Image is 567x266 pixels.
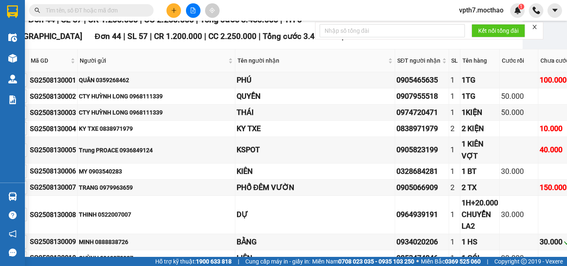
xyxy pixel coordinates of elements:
span: caret-down [551,7,559,14]
div: PHỐ ĐÊM VƯỜN [237,182,393,193]
div: 1 [450,209,459,220]
img: solution-icon [8,95,17,104]
span: copyright [521,259,527,264]
td: PHÚ [235,72,395,88]
td: QUYỀN [235,88,395,105]
div: KY TXE 0838971979 [79,124,234,133]
button: aim [205,3,220,18]
span: | [238,257,239,266]
div: 0907955518 [396,90,447,102]
strong: 1900 633 818 [196,258,232,265]
div: SG2508130006 [30,166,76,176]
img: icon-new-feature [514,7,521,14]
div: 1H+20.000 CHUYỂN LA2 [462,197,498,232]
span: Hỗ trợ kỹ thuật: [155,257,232,266]
img: warehouse-icon [8,192,17,201]
td: 0905465635 [395,72,449,88]
div: 0934020206 [396,236,447,248]
span: Mã GD [31,56,69,65]
strong: 0708 023 035 - 0935 103 250 [338,258,414,265]
span: CC 2.250.000 [208,32,257,41]
div: LIÊN [237,252,393,264]
div: KSPOT [237,144,393,156]
div: 0905823199 [396,144,447,156]
td: 0905066909 [395,180,449,196]
div: CTY HUỲNH LONG 0968111339 [79,108,234,117]
div: 0905066909 [396,182,447,193]
div: SG2508130009 [30,237,76,247]
span: close [532,24,538,30]
td: PHỐ ĐÊM VƯỜN [235,180,395,196]
td: SG2508130001 [29,72,78,88]
span: Đơn 44 [95,32,121,41]
div: Trung PROACE 0936849124 [79,146,234,155]
td: SG2508130008 [29,196,78,234]
span: vpth7.mocthao [452,5,510,15]
td: SG2508130002 [29,88,78,105]
th: SL [449,49,460,72]
button: caret-down [547,3,562,18]
div: 2 KIỆN [462,123,498,134]
button: Kết nối tổng đài [472,24,525,37]
div: 2 [450,123,459,134]
input: Nhập số tổng đài [320,24,465,37]
div: 1 GÓI [462,252,498,264]
td: 0934020206 [395,234,449,250]
div: 1 [450,144,459,156]
td: DỰ [235,196,395,234]
span: message [9,249,17,256]
div: SG2508130003 [30,107,76,118]
span: Miền Bắc [421,257,481,266]
span: 1 [520,4,523,10]
td: 0964939191 [395,196,449,234]
div: 50.000 [501,107,537,118]
span: search [34,7,40,13]
sup: 1 [518,4,524,10]
span: file-add [190,7,196,13]
div: 1 [450,107,459,118]
div: CTY HUỲNH LONG 0968111339 [79,92,234,101]
div: 30.000 [501,166,537,177]
div: SG2508130004 [30,124,76,134]
div: KY TXE [237,123,393,134]
div: 0905465635 [396,74,447,86]
div: 0328684281 [396,166,447,177]
div: 1 [450,90,459,102]
img: warehouse-icon [8,75,17,83]
div: THINH 0522007007 [79,210,234,219]
div: 1 [450,236,459,248]
div: SG2508130001 [30,75,76,85]
span: Cung cấp máy in - giấy in: [245,257,310,266]
div: 2 TX [462,182,498,193]
div: 1 KIÊN VỢT [462,138,498,162]
div: 30.000 [501,209,537,220]
div: 1 HS [462,236,498,248]
span: | [150,32,152,41]
div: 1 [450,252,459,264]
th: Cước rồi [500,49,538,72]
span: ⚪️ [416,260,419,263]
div: 1TG [462,90,498,102]
td: SG2508130007 [29,180,78,196]
td: 0907955518 [395,88,449,105]
div: MY 0903540283 [79,167,234,176]
div: 1 [450,74,459,86]
div: 0974720471 [396,107,447,118]
span: aim [209,7,215,13]
td: 0905823199 [395,137,449,164]
div: KIÊN [237,166,393,177]
div: 1 [450,166,459,177]
td: SG2508130003 [29,105,78,121]
div: BẰNG [237,236,393,248]
button: plus [166,3,181,18]
span: CR 1.200.000 [154,32,202,41]
td: 0974720471 [395,105,449,121]
div: SG2508130005 [30,145,76,155]
span: | [259,32,261,41]
div: 1TG [462,74,498,86]
div: THÁI [237,107,393,118]
img: warehouse-icon [8,33,17,42]
div: 0838971979 [396,123,447,134]
div: SG2508130008 [30,210,76,220]
td: SG2508130005 [29,137,78,164]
